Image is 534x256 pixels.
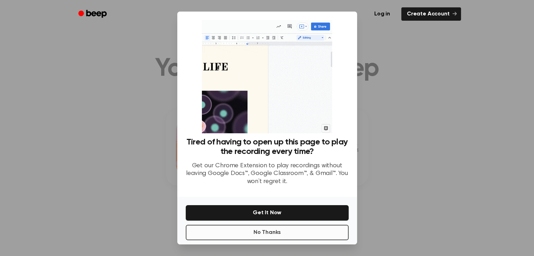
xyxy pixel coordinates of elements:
[401,7,461,21] a: Create Account
[73,7,113,21] a: Beep
[202,20,332,133] img: Beep extension in action
[367,6,397,22] a: Log in
[186,137,349,156] h3: Tired of having to open up this page to play the recording every time?
[186,205,349,221] button: Get It Now
[186,225,349,240] button: No Thanks
[186,162,349,186] p: Get our Chrome Extension to play recordings without leaving Google Docs™, Google Classroom™, & Gm...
